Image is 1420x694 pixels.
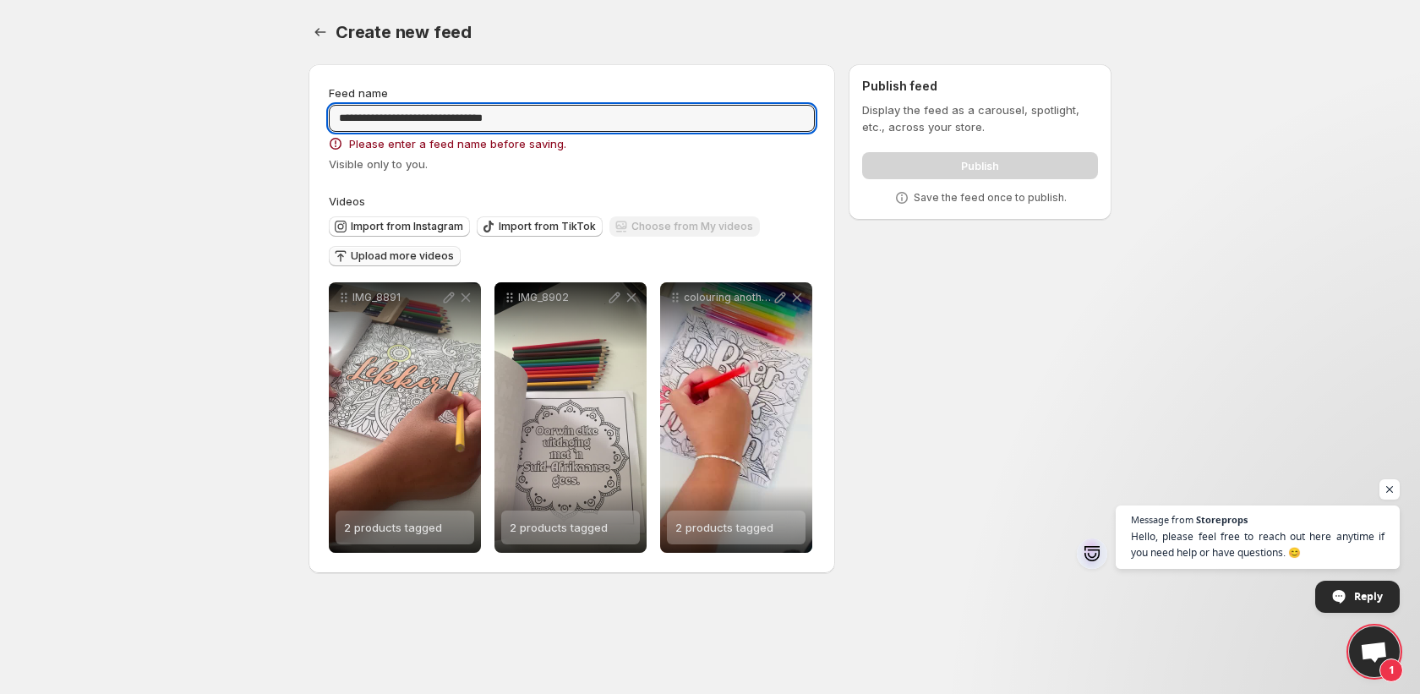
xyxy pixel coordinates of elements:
span: Please enter a feed name before saving. [349,135,566,152]
button: Settings [309,20,332,44]
p: IMG_8902 [518,291,606,304]
p: Save the feed once to publish. [914,191,1067,205]
p: colouring another page in the book [684,291,772,304]
span: Import from TikTok [499,220,596,233]
p: Display the feed as a carousel, spotlight, etc., across your store. [862,101,1098,135]
div: IMG_89022 products tagged [494,282,647,553]
button: Import from TikTok [477,216,603,237]
span: 2 products tagged [510,521,608,534]
button: Upload more videos [329,246,461,266]
p: IMG_8891 [352,291,440,304]
span: Feed name [329,86,388,100]
span: Import from Instagram [351,220,463,233]
div: IMG_88912 products tagged [329,282,481,553]
span: Message from [1131,515,1193,524]
span: Videos [329,194,365,208]
a: Open chat [1349,626,1400,677]
span: 1 [1379,658,1403,682]
span: Upload more videos [351,249,454,263]
span: Hello, please feel free to reach out here anytime if you need help or have questions. 😊 [1131,528,1384,560]
button: Import from Instagram [329,216,470,237]
div: colouring another page in the book2 products tagged [660,282,812,553]
span: Create new feed [336,22,472,42]
span: 2 products tagged [675,521,773,534]
span: 2 products tagged [344,521,442,534]
span: Storeprops [1196,515,1248,524]
span: Reply [1354,582,1383,611]
h2: Publish feed [862,78,1098,95]
span: Visible only to you. [329,157,428,171]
